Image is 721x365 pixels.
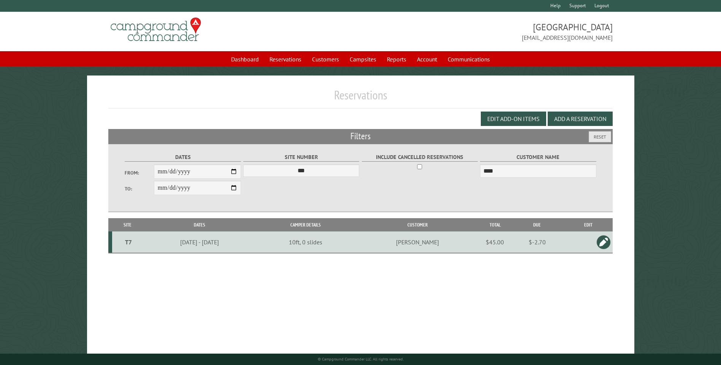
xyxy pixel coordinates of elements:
[510,218,564,231] th: Due
[510,231,564,253] td: $-2.70
[345,52,381,66] a: Campsites
[256,231,355,253] td: 10ft, 0 slides
[443,52,494,66] a: Communications
[355,231,480,253] td: [PERSON_NAME]
[108,129,612,143] h2: Filters
[143,218,256,231] th: Dates
[108,15,203,44] img: Campground Commander
[481,112,546,126] button: Edit Add-on Items
[125,153,241,162] label: Dates
[125,169,154,176] label: From:
[362,153,478,162] label: Include Cancelled Reservations
[412,52,442,66] a: Account
[564,218,613,231] th: Edit
[115,238,141,246] div: T7
[243,153,359,162] label: Site Number
[125,185,154,192] label: To:
[355,218,480,231] th: Customer
[548,112,613,126] button: Add a Reservation
[144,238,255,246] div: [DATE] - [DATE]
[108,88,612,109] h1: Reservations
[256,218,355,231] th: Camper Details
[480,218,510,231] th: Total
[265,52,306,66] a: Reservations
[227,52,263,66] a: Dashboard
[589,131,611,142] button: Reset
[480,231,510,253] td: $45.00
[480,153,596,162] label: Customer Name
[361,21,613,42] span: [GEOGRAPHIC_DATA] [EMAIL_ADDRESS][DOMAIN_NAME]
[112,218,143,231] th: Site
[307,52,344,66] a: Customers
[382,52,411,66] a: Reports
[318,357,404,362] small: © Campground Commander LLC. All rights reserved.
